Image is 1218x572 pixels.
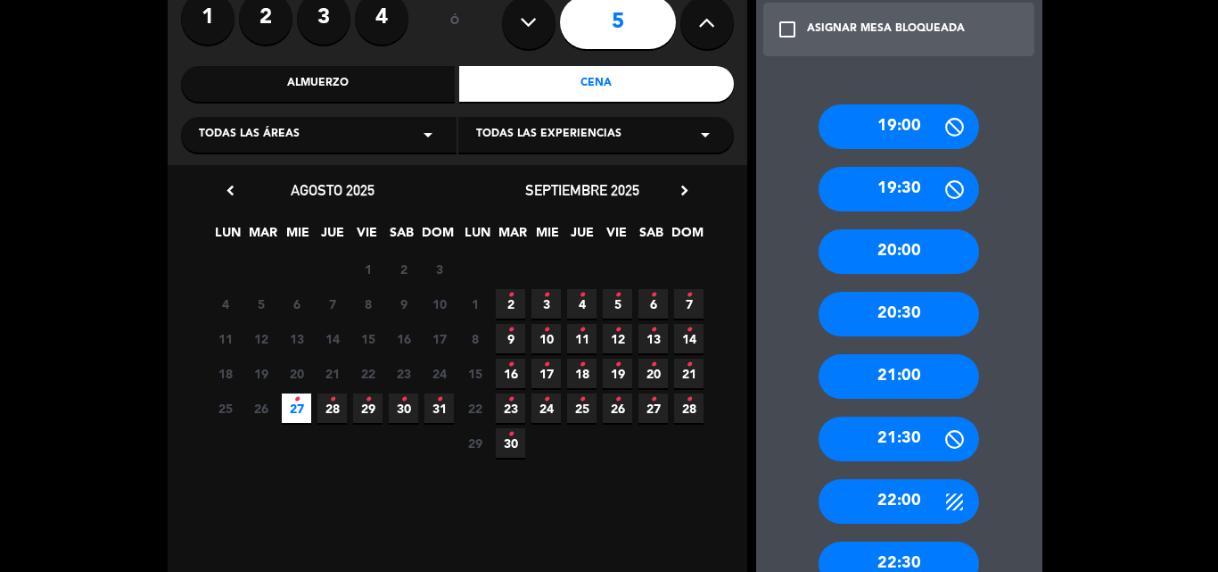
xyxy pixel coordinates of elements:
[638,394,668,423] span: 27
[353,289,383,319] span: 8
[246,289,276,319] span: 5
[389,289,418,319] span: 9
[210,324,240,353] span: 11
[317,359,347,388] span: 21
[424,394,454,423] span: 31
[543,351,549,379] i: •
[424,324,454,353] span: 17
[777,19,798,40] i: check_box_outline_blank
[329,385,335,414] i: •
[531,289,561,319] span: 3
[531,324,561,353] span: 10
[525,181,639,199] span: septiembre 2025
[507,316,514,344] i: •
[579,281,585,310] i: •
[460,324,490,353] span: 8
[819,479,979,524] div: 22:00
[498,222,527,252] span: MAR
[424,359,454,388] span: 24
[579,351,585,379] i: •
[246,324,276,353] span: 12
[210,289,240,319] span: 4
[199,126,300,144] span: Todas las áreas
[686,351,692,379] i: •
[424,254,454,284] span: 3
[675,181,694,200] i: chevron_right
[463,222,492,252] span: LUN
[496,289,525,319] span: 2
[819,354,979,399] div: 21:00
[614,385,621,414] i: •
[650,316,656,344] i: •
[317,324,347,353] span: 14
[614,351,621,379] i: •
[282,289,311,319] span: 6
[819,417,979,461] div: 21:30
[507,281,514,310] i: •
[317,222,347,252] span: JUE
[674,324,704,353] span: 14
[387,222,416,252] span: SAB
[650,351,656,379] i: •
[650,385,656,414] i: •
[567,289,597,319] span: 4
[460,428,490,458] span: 29
[602,222,631,252] span: VIE
[246,359,276,388] span: 19
[531,359,561,388] span: 17
[282,324,311,353] span: 13
[567,359,597,388] span: 18
[579,316,585,344] i: •
[671,222,701,252] span: DOM
[365,385,371,414] i: •
[543,281,549,310] i: •
[291,181,374,199] span: agosto 2025
[317,289,347,319] span: 7
[603,394,632,423] span: 26
[819,229,979,274] div: 20:00
[819,167,979,211] div: 19:30
[353,254,383,284] span: 1
[424,289,454,319] span: 10
[819,292,979,336] div: 20:30
[460,289,490,319] span: 1
[614,281,621,310] i: •
[531,394,561,423] span: 24
[579,385,585,414] i: •
[819,104,979,149] div: 19:00
[674,289,704,319] span: 7
[543,316,549,344] i: •
[496,359,525,388] span: 16
[246,394,276,423] span: 26
[567,222,597,252] span: JUE
[603,359,632,388] span: 19
[459,66,734,102] div: Cena
[686,281,692,310] i: •
[686,316,692,344] i: •
[181,66,456,102] div: Almuerzo
[389,254,418,284] span: 2
[507,420,514,449] i: •
[460,394,490,423] span: 22
[210,394,240,423] span: 25
[807,21,965,38] div: ASIGNAR MESA BLOQUEADA
[417,124,439,145] i: arrow_drop_down
[674,359,704,388] span: 21
[507,385,514,414] i: •
[389,324,418,353] span: 16
[567,394,597,423] span: 25
[603,289,632,319] span: 5
[695,124,716,145] i: arrow_drop_down
[248,222,277,252] span: MAR
[543,385,549,414] i: •
[686,385,692,414] i: •
[389,359,418,388] span: 23
[213,222,243,252] span: LUN
[614,316,621,344] i: •
[650,281,656,310] i: •
[476,126,621,144] span: Todas las experiencias
[603,324,632,353] span: 12
[221,181,240,200] i: chevron_left
[532,222,562,252] span: MIE
[460,359,490,388] span: 15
